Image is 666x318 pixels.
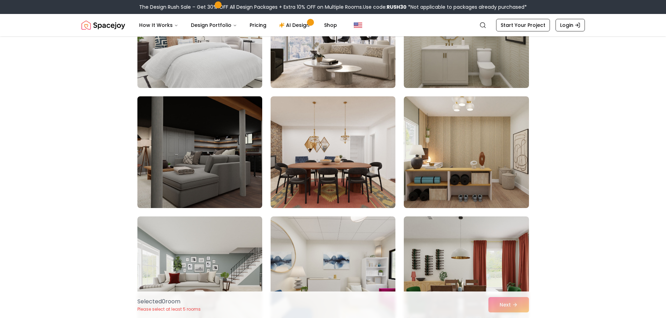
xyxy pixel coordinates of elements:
[81,14,585,36] nav: Global
[137,297,201,306] p: Selected 0 room
[318,18,343,32] a: Shop
[407,3,527,10] span: *Not applicable to packages already purchased*
[363,3,407,10] span: Use code:
[134,18,184,32] button: How It Works
[273,18,317,32] a: AI Design
[139,3,527,10] div: The Design Rush Sale – Get 30% OFF All Design Packages + Extra 10% OFF on Multiple Rooms.
[81,18,125,32] img: Spacejoy Logo
[134,94,265,211] img: Room room-49
[137,306,201,312] p: Please select at least 5 rooms
[556,19,585,31] a: Login
[496,19,550,31] a: Start Your Project
[134,18,343,32] nav: Main
[244,18,272,32] a: Pricing
[387,3,407,10] b: RUSH30
[271,96,395,208] img: Room room-50
[404,96,529,208] img: Room room-51
[81,18,125,32] a: Spacejoy
[185,18,243,32] button: Design Portfolio
[354,21,362,29] img: United States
